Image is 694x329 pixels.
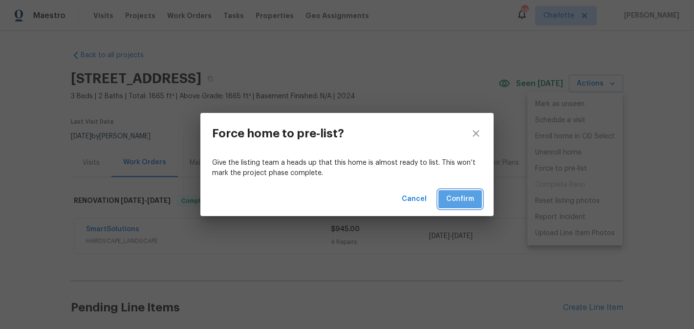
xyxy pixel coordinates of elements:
button: Confirm [438,190,482,208]
span: Cancel [402,193,427,205]
p: Give the listing team a heads up that this home is almost ready to list. This won’t mark the proj... [212,158,482,178]
h3: Force home to pre-list? [212,127,344,140]
button: close [458,113,494,154]
button: Cancel [398,190,431,208]
span: Confirm [446,193,474,205]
